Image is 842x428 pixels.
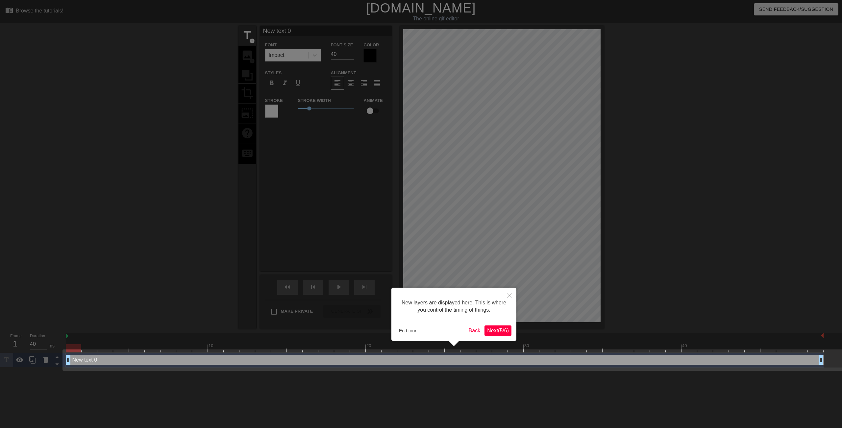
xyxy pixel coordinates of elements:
[484,325,511,336] button: Next
[396,293,511,321] div: New layers are displayed here. This is where you control the timing of things.
[502,288,516,303] button: Close
[466,325,483,336] button: Back
[396,326,419,336] button: End tour
[487,328,509,333] span: Next ( 5 / 6 )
